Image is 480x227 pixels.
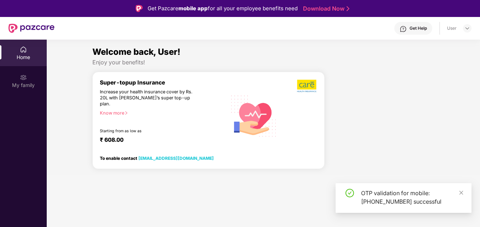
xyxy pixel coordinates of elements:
[459,190,464,195] span: close
[100,89,196,107] div: Increase your health insurance cover by Rs. 20L with [PERSON_NAME]’s super top-up plan.
[361,189,463,206] div: OTP validation for mobile: [PHONE_NUMBER] successful
[92,59,434,66] div: Enjoy your benefits!
[303,5,347,12] a: Download Now
[345,189,354,197] span: check-circle
[148,4,298,13] div: Get Pazcare for all your employee benefits need
[138,156,214,161] a: [EMAIL_ADDRESS][DOMAIN_NAME]
[100,136,219,145] div: ₹ 608.00
[20,46,27,53] img: svg+xml;base64,PHN2ZyBpZD0iSG9tZSIgeG1sbnM9Imh0dHA6Ly93d3cudzMub3JnLzIwMDAvc3ZnIiB3aWR0aD0iMjAiIG...
[410,25,427,31] div: Get Help
[464,25,470,31] img: svg+xml;base64,PHN2ZyBpZD0iRHJvcGRvd24tMzJ4MzIiIHhtbG5zPSJodHRwOi8vd3d3LnczLm9yZy8yMDAwL3N2ZyIgd2...
[400,25,407,33] img: svg+xml;base64,PHN2ZyBpZD0iSGVscC0zMngzMiIgeG1sbnM9Imh0dHA6Ly93d3cudzMub3JnLzIwMDAvc3ZnIiB3aWR0aD...
[136,5,143,12] img: Logo
[20,74,27,81] img: svg+xml;base64,PHN2ZyB3aWR0aD0iMjAiIGhlaWdodD0iMjAiIHZpZXdCb3g9IjAgMCAyMCAyMCIgZmlsbD0ibm9uZSIgeG...
[347,5,349,12] img: Stroke
[297,79,317,93] img: b5dec4f62d2307b9de63beb79f102df3.png
[100,79,227,86] div: Super-topup Insurance
[100,110,222,115] div: Know more
[178,5,208,12] strong: mobile app
[92,47,181,57] span: Welcome back, User!
[447,25,457,31] div: User
[100,129,196,134] div: Starting from as low as
[8,24,55,33] img: New Pazcare Logo
[100,156,214,161] div: To enable contact
[227,88,281,143] img: svg+xml;base64,PHN2ZyB4bWxucz0iaHR0cDovL3d3dy53My5vcmcvMjAwMC9zdmciIHhtbG5zOnhsaW5rPSJodHRwOi8vd3...
[124,111,128,115] span: right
